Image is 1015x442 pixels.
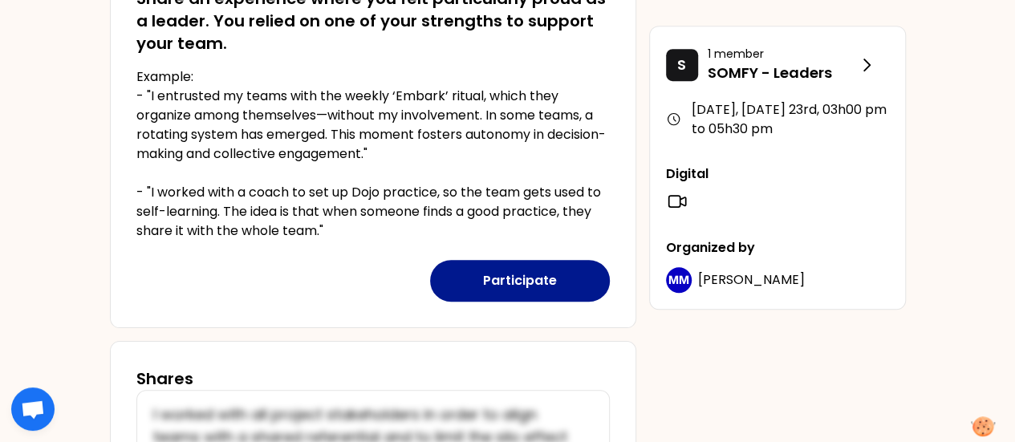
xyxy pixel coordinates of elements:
p: Organized by [666,238,889,257]
span: [PERSON_NAME] [698,270,805,289]
h3: Shares [136,367,193,390]
p: Example: - "I entrusted my teams with the weekly ‘Embark’ ritual, which they organize among thems... [136,67,610,241]
div: [DATE], [DATE] 23rd , 03h00 pm to 05h30 pm [666,100,889,139]
p: Digital [666,164,889,184]
div: Ouvrir le chat [11,387,55,431]
p: SOMFY - Leaders [708,62,857,84]
p: MM [668,272,689,288]
p: S [677,54,686,76]
p: 1 member [708,46,857,62]
button: Participate [430,260,610,302]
